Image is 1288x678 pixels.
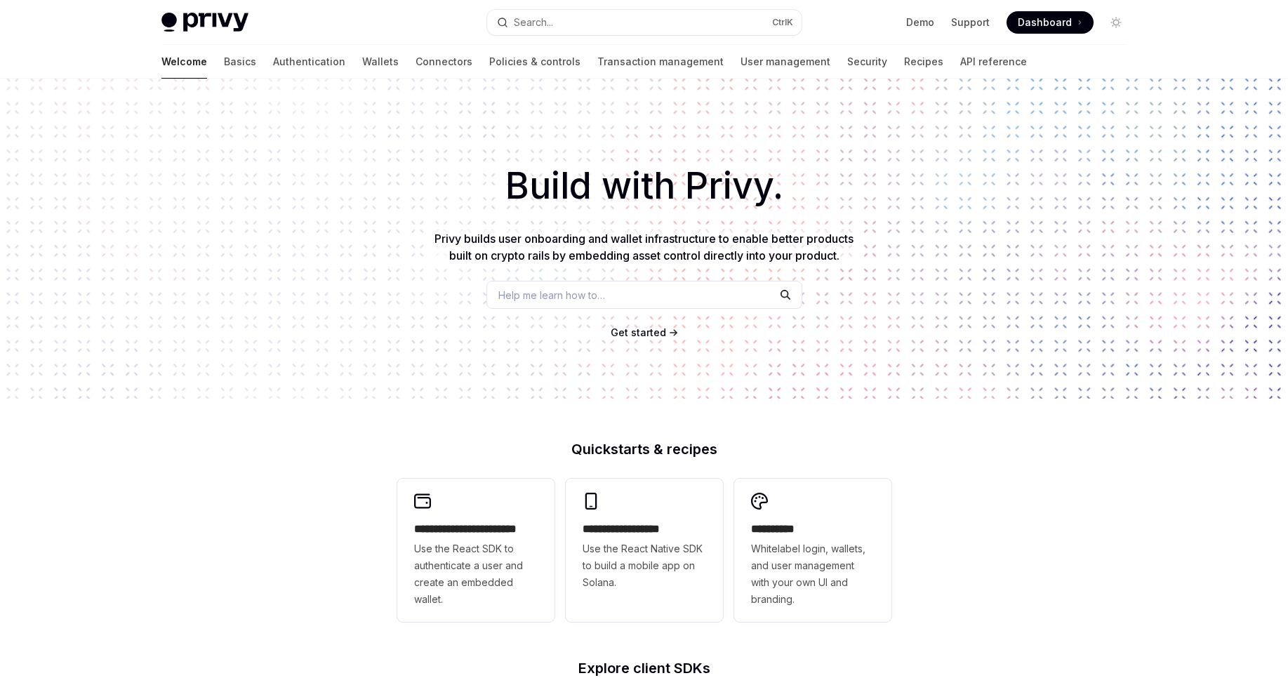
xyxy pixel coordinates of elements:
a: Connectors [416,45,472,79]
a: **** *****Whitelabel login, wallets, and user management with your own UI and branding. [734,479,891,622]
a: API reference [960,45,1027,79]
a: Support [951,15,990,29]
span: Use the React SDK to authenticate a user and create an embedded wallet. [414,540,538,608]
a: Security [847,45,887,79]
a: Welcome [161,45,207,79]
button: Toggle dark mode [1105,11,1127,34]
a: Demo [906,15,934,29]
h1: Build with Privy. [22,159,1266,213]
span: Use the React Native SDK to build a mobile app on Solana. [583,540,706,591]
h2: Quickstarts & recipes [397,442,891,456]
span: Get started [611,326,666,338]
span: Ctrl K [772,17,793,28]
a: Dashboard [1007,11,1094,34]
button: Open search [487,10,802,35]
a: Policies & controls [489,45,580,79]
a: **** **** **** ***Use the React Native SDK to build a mobile app on Solana. [566,479,723,622]
a: Wallets [362,45,399,79]
div: Search... [514,14,553,31]
span: Privy builds user onboarding and wallet infrastructure to enable better products built on crypto ... [434,232,854,262]
h2: Explore client SDKs [397,661,891,675]
a: User management [741,45,830,79]
span: Whitelabel login, wallets, and user management with your own UI and branding. [751,540,875,608]
a: Get started [611,326,666,340]
img: light logo [161,13,248,32]
span: Dashboard [1018,15,1072,29]
a: Basics [224,45,256,79]
span: Help me learn how to… [498,288,605,303]
a: Transaction management [597,45,724,79]
a: Authentication [273,45,345,79]
a: Recipes [904,45,943,79]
